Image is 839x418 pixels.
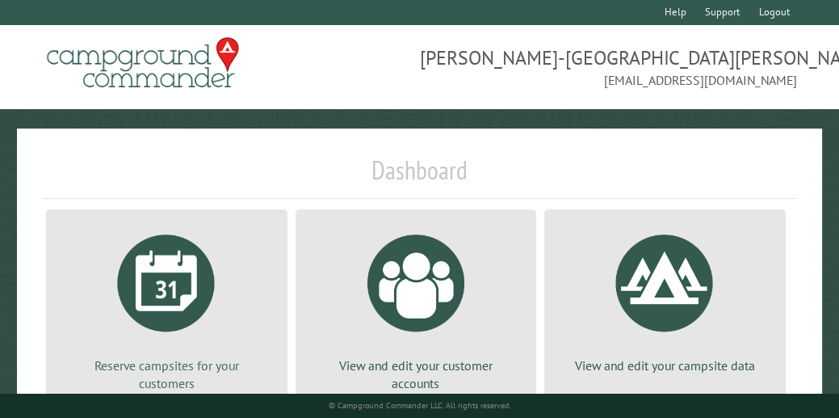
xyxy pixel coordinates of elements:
[315,222,518,393] a: View and edit your customer accounts
[315,357,518,393] p: View and edit your customer accounts
[65,222,268,393] a: Reserve campsites for your customers
[65,357,268,393] p: Reserve campsites for your customers
[420,44,798,90] span: [PERSON_NAME]-[GEOGRAPHIC_DATA][PERSON_NAME] [EMAIL_ADDRESS][DOMAIN_NAME]
[564,222,766,374] a: View and edit your campsite data
[329,400,511,411] small: © Campground Commander LLC. All rights reserved.
[42,154,797,199] h1: Dashboard
[42,32,244,95] img: Campground Commander
[564,357,766,374] p: View and edit your campsite data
